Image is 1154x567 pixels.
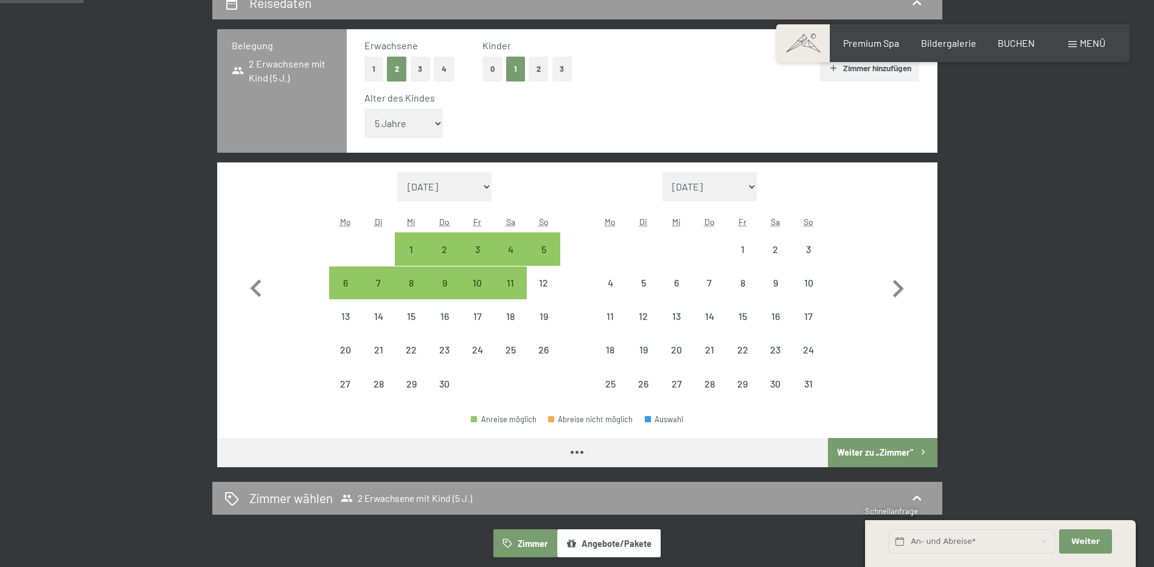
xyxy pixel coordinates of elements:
[462,311,493,342] div: 17
[998,37,1035,49] span: BUCHEN
[727,311,757,342] div: 15
[627,333,660,366] div: Anreise nicht möglich
[329,333,362,366] div: Anreise nicht möglich
[363,278,394,308] div: 7
[820,55,919,82] button: Zimmer hinzufügen
[627,266,660,299] div: Anreise nicht möglich
[494,232,527,265] div: Anreise möglich
[594,300,627,333] div: Anreise nicht möglich
[428,300,461,333] div: Thu Apr 16 2026
[494,232,527,265] div: Sat Apr 04 2026
[760,245,791,275] div: 2
[792,232,825,265] div: Sun May 03 2026
[921,37,976,49] a: Bildergalerie
[726,367,759,400] div: Anreise nicht möglich
[792,333,825,366] div: Sun May 24 2026
[594,333,627,366] div: Anreise nicht möglich
[726,333,759,366] div: Fri May 22 2026
[506,57,525,82] button: 1
[1059,529,1111,554] button: Weiter
[627,266,660,299] div: Tue May 05 2026
[396,379,426,409] div: 29
[759,232,792,265] div: Sat May 02 2026
[628,311,659,342] div: 12
[527,300,560,333] div: Anreise nicht möglich
[595,379,625,409] div: 25
[828,438,937,467] button: Weiter zu „Zimmer“
[694,379,725,409] div: 28
[461,300,494,333] div: Fri Apr 17 2026
[396,278,426,308] div: 8
[552,57,572,82] button: 3
[727,345,757,375] div: 22
[693,333,726,366] div: Thu May 21 2026
[462,278,493,308] div: 10
[428,367,461,400] div: Thu Apr 30 2026
[628,345,659,375] div: 19
[428,367,461,400] div: Anreise nicht möglich
[232,39,332,52] h3: Belegung
[528,278,558,308] div: 12
[461,232,494,265] div: Anreise möglich
[494,333,527,366] div: Sat Apr 25 2026
[527,266,560,299] div: Sun Apr 12 2026
[672,217,681,227] abbr: Mittwoch
[727,379,757,409] div: 29
[249,489,333,507] h2: Zimmer wählen
[843,37,899,49] span: Premium Spa
[429,245,460,275] div: 2
[362,266,395,299] div: Tue Apr 07 2026
[527,232,560,265] div: Sun Apr 05 2026
[1080,37,1105,49] span: Menü
[395,300,428,333] div: Anreise nicht möglich
[527,333,560,366] div: Sun Apr 26 2026
[792,367,825,400] div: Anreise nicht möglich
[395,266,428,299] div: Wed Apr 08 2026
[594,367,627,400] div: Mon May 25 2026
[439,217,450,227] abbr: Donnerstag
[792,232,825,265] div: Anreise nicht möglich
[1071,536,1100,547] span: Weiter
[527,232,560,265] div: Anreise möglich
[660,300,693,333] div: Wed May 13 2026
[693,266,726,299] div: Thu May 07 2026
[329,300,362,333] div: Mon Apr 13 2026
[660,367,693,400] div: Wed May 27 2026
[362,333,395,366] div: Anreise nicht möglich
[693,367,726,400] div: Thu May 28 2026
[660,367,693,400] div: Anreise nicht möglich
[594,367,627,400] div: Anreise nicht möglich
[232,57,332,85] span: 2 Erwachsene mit Kind (5 J.)
[595,345,625,375] div: 18
[428,333,461,366] div: Thu Apr 23 2026
[594,333,627,366] div: Mon May 18 2026
[628,278,659,308] div: 5
[759,333,792,366] div: Sat May 23 2026
[528,311,558,342] div: 19
[396,345,426,375] div: 22
[759,266,792,299] div: Sat May 09 2026
[694,311,725,342] div: 14
[494,266,527,299] div: Anreise möglich
[428,266,461,299] div: Anreise möglich
[461,333,494,366] div: Fri Apr 24 2026
[792,300,825,333] div: Anreise nicht möglich
[793,278,824,308] div: 10
[759,266,792,299] div: Anreise nicht möglich
[760,278,791,308] div: 9
[238,172,274,401] button: Vorheriger Monat
[363,345,394,375] div: 21
[395,266,428,299] div: Anreise möglich
[395,367,428,400] div: Anreise nicht möglich
[340,217,351,227] abbr: Montag
[793,345,824,375] div: 24
[362,300,395,333] div: Anreise nicht möglich
[434,57,454,82] button: 4
[387,57,407,82] button: 2
[396,245,426,275] div: 1
[793,311,824,342] div: 17
[548,416,633,423] div: Abreise nicht möglich
[473,217,481,227] abbr: Freitag
[461,333,494,366] div: Anreise nicht möglich
[539,217,549,227] abbr: Sonntag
